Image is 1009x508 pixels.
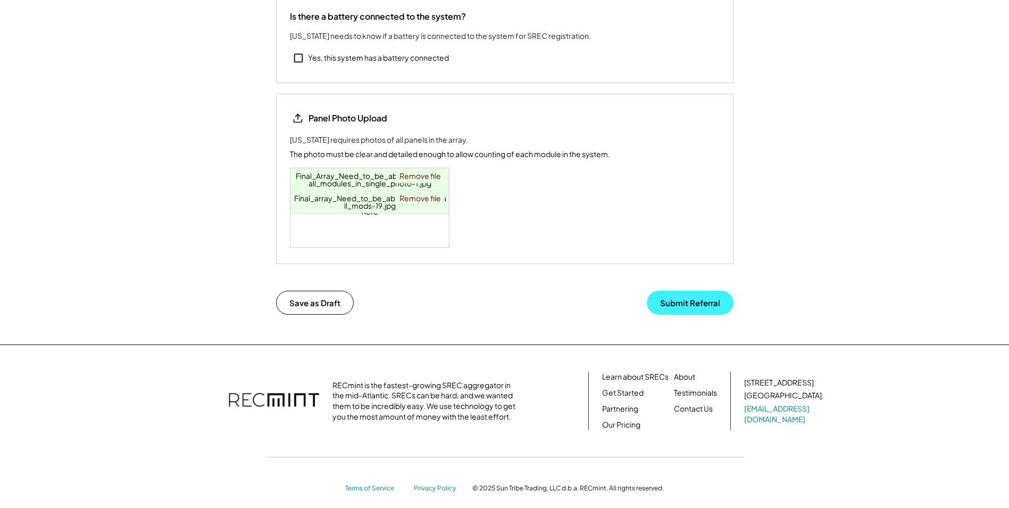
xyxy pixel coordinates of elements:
a: Remove file [396,191,445,206]
a: Final_array_Need_to_be_able_to_count_all_mods-19.jpg [294,193,446,210]
a: Get Started [602,388,644,398]
a: Terms of Service [345,484,404,493]
a: Our Pricing [602,420,640,430]
button: Save as Draft [276,291,354,315]
div: The photo must be clear and detailed enough to allow counting of each module in the system. [290,149,610,160]
a: About [674,372,695,382]
a: Privacy Policy [414,484,462,493]
div: Panel Photo Upload [308,112,387,124]
img: recmint-logotype%403x.png [229,382,319,420]
div: [GEOGRAPHIC_DATA] [744,390,822,401]
div: © 2025 Sun Tribe Trading, LLC d.b.a. RECmint. All rights reserved. [472,484,664,493]
div: Is there a battery connected to the system? [290,11,466,22]
a: Remove file [396,168,445,183]
div: [US_STATE] requires photos of all panels in the array. [290,134,468,145]
button: Submit Referral [647,291,733,315]
a: Partnering [602,404,638,414]
a: Final_Array_Need_to_be_able_to_count_all_modules_in_single_photo-1.jpg [296,171,444,188]
div: Yes, this system has a battery connected [308,53,449,63]
div: RECmint is the fastest-growing SREC aggregator in the mid-Atlantic. SRECs can be hard, and we wan... [332,380,521,422]
a: Learn about SRECs [602,372,669,382]
div: [US_STATE] needs to know if a battery is connected to the system for SREC registration. [290,30,591,42]
a: Contact Us [674,404,713,414]
a: [EMAIL_ADDRESS][DOMAIN_NAME] [744,404,824,424]
div: [STREET_ADDRESS] [744,378,814,388]
a: Testimonials [674,388,717,398]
